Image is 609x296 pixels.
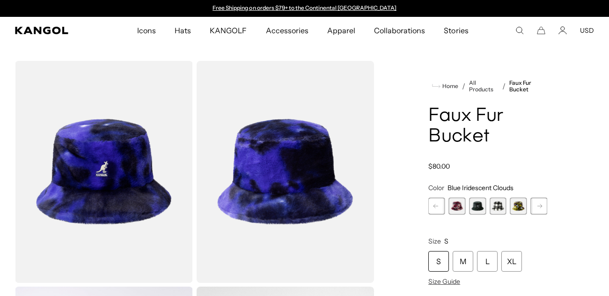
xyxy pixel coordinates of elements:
[469,198,486,215] label: Olive Zebra
[428,198,445,215] div: 2 of 12
[327,17,355,44] span: Apparel
[208,5,401,12] div: Announcement
[510,198,527,215] div: 6 of 12
[208,5,401,12] div: 1 of 2
[428,162,450,170] span: $80.00
[530,198,547,215] div: 7 of 12
[490,198,506,215] label: Black Check
[444,17,468,44] span: Stories
[428,106,547,147] h1: Faux Fur Bucket
[509,80,547,93] a: Faux Fur Bucket
[510,198,527,215] label: Camo Flower
[266,17,308,44] span: Accessories
[469,80,498,93] a: All Products
[318,17,365,44] a: Apparel
[477,251,498,272] div: L
[558,26,567,35] a: Account
[200,17,256,44] a: KANGOLF
[428,277,460,286] span: Size Guide
[469,198,486,215] div: 4 of 12
[137,17,156,44] span: Icons
[490,198,506,215] div: 5 of 12
[428,184,444,192] span: Color
[515,26,524,35] summary: Search here
[444,237,448,245] span: S
[428,251,449,272] div: S
[365,17,434,44] a: Collaborations
[197,61,374,283] img: color-blue-iridescent-clouds
[501,251,522,272] div: XL
[499,81,506,92] li: /
[537,26,545,35] button: Cart
[165,17,200,44] a: Hats
[428,198,445,215] label: Blue Iridescent Clouds
[15,61,193,283] img: color-blue-iridescent-clouds
[448,184,514,192] span: Blue Iridescent Clouds
[530,198,547,215] label: Green Check
[449,198,466,215] label: Purple Multi Camo Flower
[257,17,318,44] a: Accessories
[434,17,477,44] a: Stories
[428,80,547,93] nav: breadcrumbs
[128,17,165,44] a: Icons
[453,251,473,272] div: M
[213,4,396,11] a: Free Shipping on orders $79+ to the Continental [GEOGRAPHIC_DATA]
[428,237,441,245] span: Size
[432,82,458,90] a: Home
[15,27,90,34] a: Kangol
[208,5,401,12] slideshow-component: Announcement bar
[175,17,191,44] span: Hats
[449,198,466,215] div: 3 of 12
[458,81,465,92] li: /
[580,26,594,35] button: USD
[440,83,458,89] span: Home
[210,17,247,44] span: KANGOLF
[374,17,425,44] span: Collaborations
